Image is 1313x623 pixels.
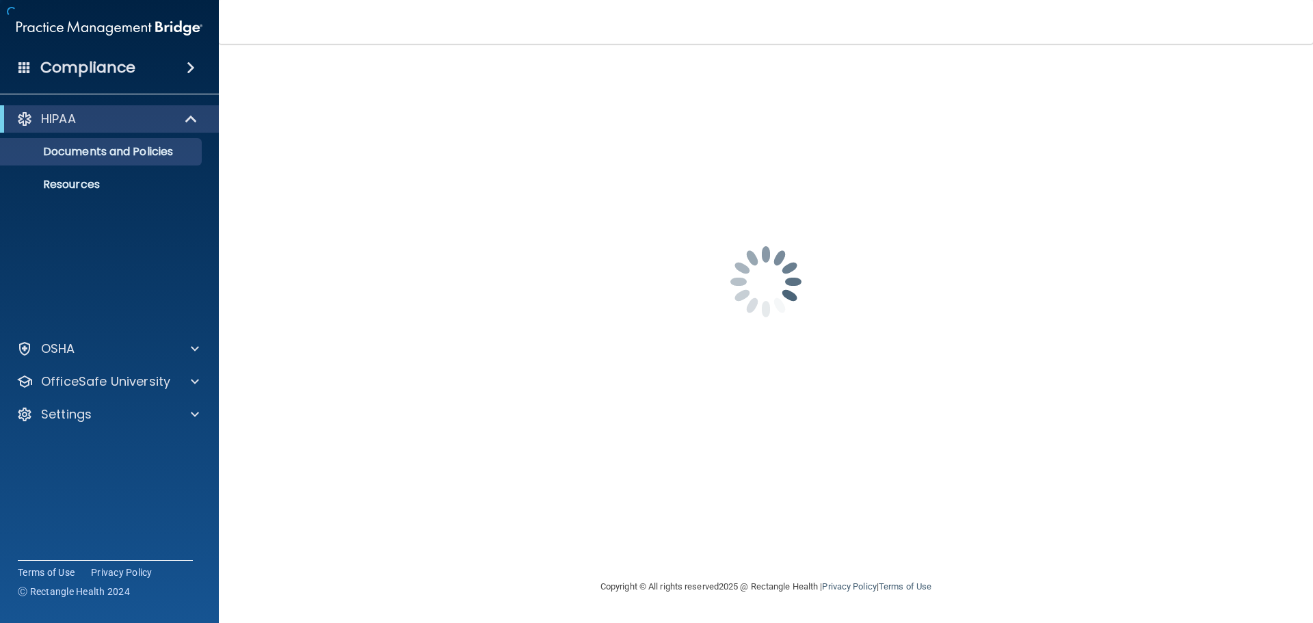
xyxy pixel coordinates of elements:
[16,341,199,357] a: OSHA
[41,406,92,423] p: Settings
[16,111,198,127] a: HIPAA
[41,111,76,127] p: HIPAA
[9,178,196,191] p: Resources
[18,566,75,579] a: Terms of Use
[9,145,196,159] p: Documents and Policies
[40,58,135,77] h4: Compliance
[18,585,130,598] span: Ⓒ Rectangle Health 2024
[16,14,202,42] img: PMB logo
[822,581,876,592] a: Privacy Policy
[91,566,152,579] a: Privacy Policy
[41,373,170,390] p: OfficeSafe University
[698,213,834,350] img: spinner.e123f6fc.gif
[41,341,75,357] p: OSHA
[879,581,931,592] a: Terms of Use
[16,406,199,423] a: Settings
[16,373,199,390] a: OfficeSafe University
[516,565,1016,609] div: Copyright © All rights reserved 2025 @ Rectangle Health | |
